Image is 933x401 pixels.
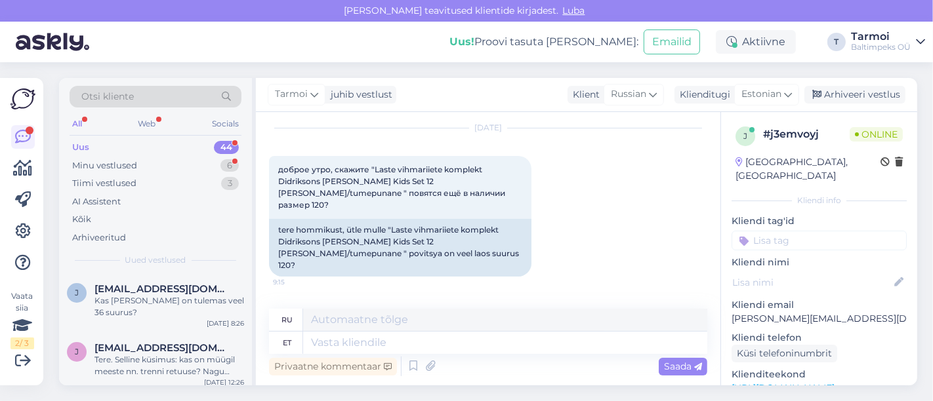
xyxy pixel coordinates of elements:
[72,195,121,208] div: AI Assistent
[269,122,707,134] div: [DATE]
[674,88,730,102] div: Klienditugi
[207,318,244,328] div: [DATE] 8:26
[732,298,907,312] p: Kliendi email
[10,290,34,349] div: Vaata siia
[70,115,85,132] div: All
[72,141,89,154] div: Uus
[804,86,905,104] div: Arhiveeri vestlus
[75,288,79,297] span: j
[654,295,703,305] span: Tarmoi
[325,88,392,102] div: juhib vestlust
[94,342,231,354] span: juulika.laanaru@mail.ee
[732,256,907,269] p: Kliendi nimi
[72,177,136,190] div: Tiimi vestlused
[743,131,747,141] span: j
[278,164,507,210] span: доброе утро, скажите "Laste vihmariiete komplekt Didriksons [PERSON_NAME] Kids Set 12 [PERSON_NAM...
[763,126,850,142] div: # j3emvoyj
[94,295,244,318] div: Kas [PERSON_NAME] on tulemas veel 36 suurus?
[644,29,700,54] button: Emailid
[827,33,846,51] div: T
[449,34,638,50] div: Proovi tasuta [PERSON_NAME]:
[851,42,911,52] div: Baltimpeks OÜ
[125,254,186,266] span: Uued vestlused
[273,277,322,287] span: 9:15
[283,332,291,354] div: et
[732,214,907,228] p: Kliendi tag'id
[214,141,239,154] div: 44
[568,88,600,102] div: Klient
[72,159,137,172] div: Minu vestlused
[736,155,881,183] div: [GEOGRAPHIC_DATA], [GEOGRAPHIC_DATA]
[716,30,796,54] div: Aktiivne
[732,368,907,381] p: Klienditeekond
[850,127,903,142] span: Online
[72,231,126,244] div: Arhiveeritud
[851,31,911,42] div: Tarmoi
[851,31,925,52] a: TarmoiBaltimpeks OÜ
[269,358,397,375] div: Privaatne kommentaar
[732,345,837,362] div: Küsi telefoninumbrit
[275,87,308,102] span: Tarmoi
[281,309,293,331] div: ru
[732,312,907,326] p: [PERSON_NAME][EMAIL_ADDRESS][DOMAIN_NAME]
[221,177,239,190] div: 3
[10,337,34,349] div: 2 / 3
[559,5,589,16] span: Luba
[75,347,79,356] span: j
[204,377,244,387] div: [DATE] 12:26
[611,87,646,102] span: Russian
[94,283,231,295] span: janamottus@gmail.com
[732,331,907,345] p: Kliendi telefon
[220,159,239,172] div: 6
[10,88,35,109] img: Askly Logo
[741,87,781,102] span: Estonian
[136,115,159,132] div: Web
[81,90,134,104] span: Otsi kliente
[732,231,907,250] input: Lisa tag
[72,213,91,226] div: Kõik
[209,115,241,132] div: Socials
[664,360,702,372] span: Saada
[732,275,892,290] input: Lisa nimi
[732,195,907,206] div: Kliendi info
[449,35,474,48] b: Uus!
[269,219,531,277] div: tere hommikust, ütle mulle "Laste vihmariiete komplekt Didriksons [PERSON_NAME] Kids Set 12 [PERS...
[732,382,835,394] a: [URL][DOMAIN_NAME]
[94,354,244,377] div: Tere. Selline küsimus: kas on müügil meeste nn. trenni retuuse? Nagu liibukad, et ilusti ümber ja...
